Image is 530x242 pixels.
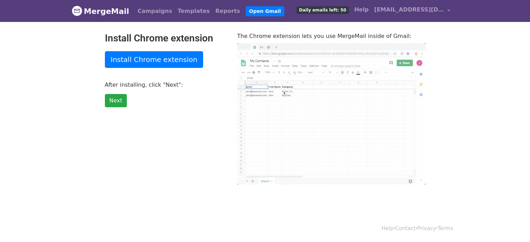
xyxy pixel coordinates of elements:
[438,225,453,232] a: Terms
[417,225,436,232] a: Privacy
[246,6,284,16] a: Open Gmail
[135,4,175,18] a: Campaigns
[495,209,530,242] iframe: Chat Widget
[72,6,82,16] img: MergeMail logo
[374,6,444,14] span: [EMAIL_ADDRESS][DOMAIN_NAME]
[352,3,371,17] a: Help
[105,81,227,88] p: After installing, click "Next":
[175,4,213,18] a: Templates
[213,4,243,18] a: Reports
[105,32,227,44] h2: Install Chrome extension
[371,3,453,19] a: [EMAIL_ADDRESS][DOMAIN_NAME]
[294,3,351,17] a: Daily emails left: 50
[72,4,129,18] a: MergeMail
[297,6,348,14] span: Daily emails left: 50
[105,94,127,107] a: Next
[237,32,425,40] p: The Chrome extension lets you use MergeMail inside of Gmail:
[395,225,415,232] a: Contact
[382,225,393,232] a: Help
[105,51,203,68] a: Install Chrome extension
